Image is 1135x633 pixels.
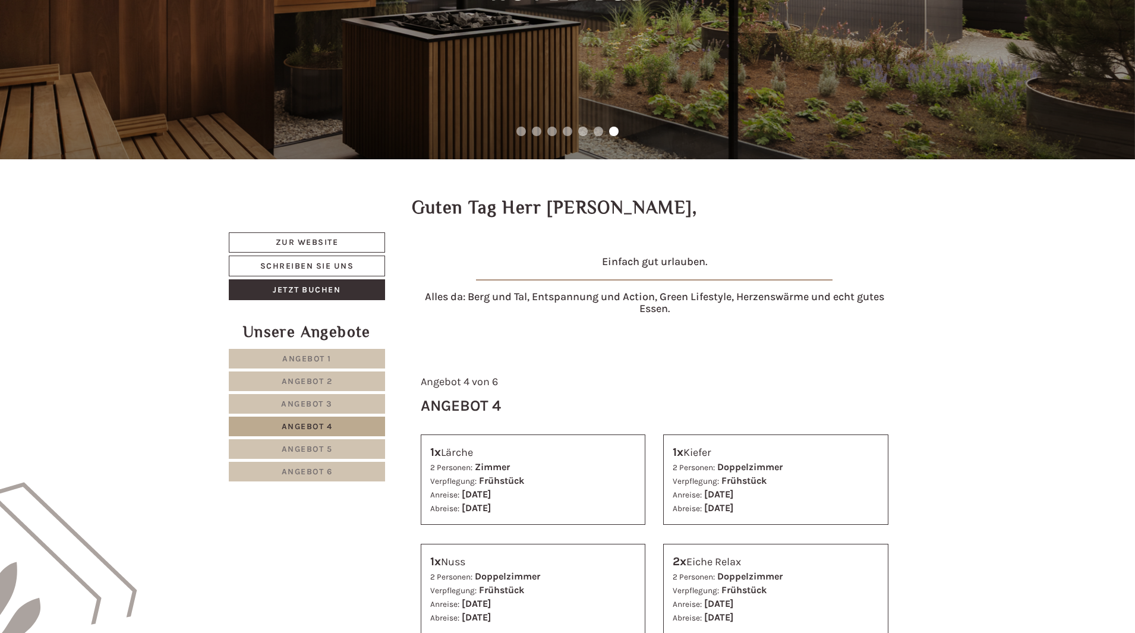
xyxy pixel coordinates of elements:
span: Angebot 4 von 6 [421,375,498,388]
small: Anreise: [430,600,459,609]
b: [DATE] [462,489,491,500]
b: 1x [430,445,441,459]
small: 2 Personen: [430,572,472,581]
b: 2x [673,555,686,568]
div: Unsere Angebote [229,321,385,343]
b: [DATE] [704,612,733,623]
b: Doppelzimmer [475,571,540,582]
b: Doppelzimmer [717,571,783,582]
small: Anreise: [673,490,702,499]
small: Anreise: [673,600,702,609]
b: Frühstück [479,584,524,596]
div: Guten Tag, wie können wir Ihnen helfen? [9,32,199,68]
a: Schreiben Sie uns [229,256,385,276]
small: Verpflegung: [673,477,719,486]
div: Hotel B&B Feldmessner [18,34,193,44]
div: Lärche [430,444,636,461]
b: Frühstück [479,475,524,486]
small: Abreise: [673,504,702,513]
span: Angebot 6 [282,467,333,477]
small: Verpflegung: [673,586,719,595]
small: 2 Personen: [673,572,715,581]
small: 16:08 [18,58,193,66]
span: Angebot 1 [282,354,332,364]
small: Abreise: [430,504,459,513]
small: Abreise: [430,613,459,622]
b: Frühstück [721,584,767,596]
h1: Guten Tag Herr [PERSON_NAME], [412,198,698,218]
b: Frühstück [721,475,767,486]
b: Doppelzimmer [717,461,783,473]
span: Angebot 4 [282,421,333,432]
b: [DATE] [704,598,733,609]
small: Verpflegung: [430,586,477,595]
span: Angebot 3 [281,399,333,409]
h4: Alles da: Berg und Tal, Entspannung und Action, Green Lifestyle, Herzenswärme und echt gutes Essen. [421,291,889,315]
h4: Einfach gut urlauben. [421,256,889,268]
div: Nuss [430,553,636,571]
button: Senden [392,313,467,334]
b: 1x [673,445,683,459]
div: Eiche Relax [673,553,879,571]
a: Jetzt buchen [229,279,385,300]
a: Zur Website [229,232,385,253]
b: [DATE] [462,502,491,514]
small: Abreise: [673,613,702,622]
small: Anreise: [430,490,459,499]
b: [DATE] [462,612,491,623]
b: Zimmer [475,461,510,473]
span: Angebot 2 [282,376,333,386]
div: [DATE] [213,9,254,29]
b: [DATE] [462,598,491,609]
small: Verpflegung: [430,477,477,486]
img: image [476,279,833,281]
div: Angebot 4 [421,395,501,417]
b: [DATE] [704,502,733,514]
span: Angebot 5 [282,444,333,454]
b: 1x [430,555,441,568]
small: 2 Personen: [430,463,472,472]
div: Kiefer [673,444,879,461]
b: [DATE] [704,489,733,500]
small: 2 Personen: [673,463,715,472]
